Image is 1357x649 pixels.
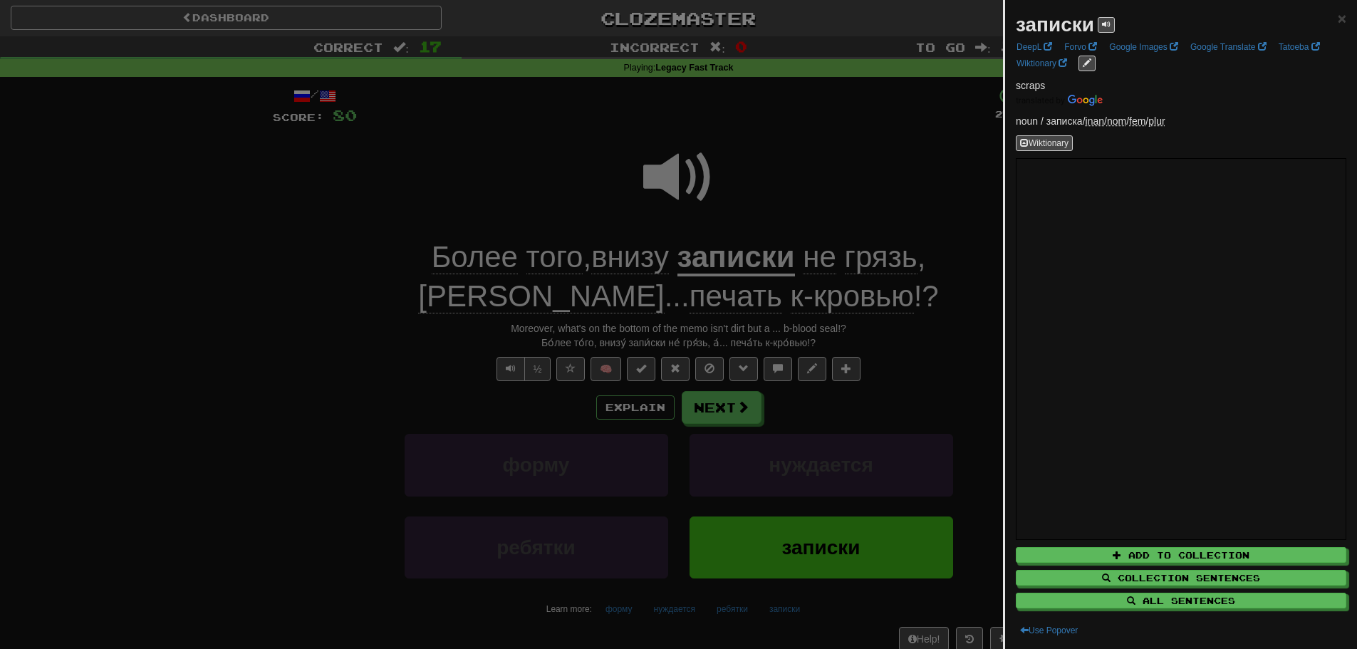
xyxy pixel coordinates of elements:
[1086,115,1107,127] span: /
[1338,10,1346,26] span: ×
[1129,115,1148,127] span: /
[1016,135,1073,151] button: Wiktionary
[1186,39,1271,55] a: Google Translate
[1078,56,1096,71] button: edit links
[1274,39,1324,55] a: Tatoeba
[1086,115,1104,127] abbr: Animacy: Inanimate
[1016,570,1346,586] button: Collection Sentences
[1107,115,1126,127] abbr: Case: Nominative / direct
[1129,115,1145,127] abbr: Gender: Feminine gender
[1338,11,1346,26] button: Close
[1016,593,1346,608] button: All Sentences
[1105,39,1182,55] a: Google Images
[1016,14,1094,36] strong: записки
[1012,56,1071,71] a: Wiktionary
[1016,95,1103,106] img: Color short
[1060,39,1101,55] a: Forvo
[1016,114,1346,128] p: noun / записка /
[1012,39,1056,55] a: DeepL
[1107,115,1129,127] span: /
[1016,80,1045,91] span: scraps
[1016,547,1346,563] button: Add to Collection
[1148,115,1165,127] abbr: Number: Plural number
[1016,623,1082,638] button: Use Popover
